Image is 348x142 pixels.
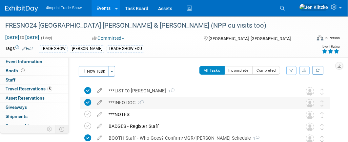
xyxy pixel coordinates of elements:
[306,87,314,96] img: Unassigned
[0,121,69,130] a: Sponsorships
[46,6,82,10] span: 4imprint Trade Show
[0,84,69,93] a: Travel Reservations5
[105,85,293,96] div: ***LIST to [PERSON_NAME]
[6,123,34,128] span: Sponsorships
[224,66,253,75] button: Incomplete
[312,66,323,75] a: Refresh
[90,35,127,41] button: Committed
[105,121,293,132] div: BADGES - Register Staff
[5,6,38,12] img: ExhibitDay
[94,135,105,141] a: edit
[199,66,225,75] button: All Tasks
[0,66,69,75] a: Booth
[0,94,69,103] a: Asset Reservations
[306,123,314,131] img: Unassigned
[5,35,39,40] span: [DATE] [DATE]
[39,45,68,52] div: TRADE SHOW
[79,66,109,77] button: New Task
[306,111,314,119] img: Unassigned
[320,112,324,118] i: Move task
[251,136,259,141] span: 1
[6,86,52,91] span: Travel Reservations
[166,89,174,93] span: 1
[324,35,340,40] div: In-Person
[94,88,105,94] a: edit
[94,100,105,106] a: edit
[320,100,324,106] i: Move task
[0,57,69,66] a: Event Information
[94,123,105,129] a: edit
[253,66,280,75] button: Completed
[299,4,328,11] img: Jen Klitzke
[6,95,45,101] span: Asset Reservations
[40,36,52,40] span: (1 day)
[320,136,324,142] i: Move task
[6,59,42,64] span: Event Information
[44,125,55,133] td: Personalize Event Tab Strip
[320,88,324,95] i: Move task
[47,86,52,91] span: 5
[209,36,291,41] span: [GEOGRAPHIC_DATA], [GEOGRAPHIC_DATA]
[19,35,25,40] span: to
[6,105,27,110] span: Giveaways
[107,45,144,52] div: TRADE SHOW EDU
[306,99,314,107] img: Unassigned
[6,114,28,119] span: Shipments
[20,68,26,73] span: Booth not reserved yet
[0,103,69,112] a: Giveaways
[288,34,340,44] div: Event Format
[322,45,339,48] div: Event Rating
[6,77,15,83] span: Staff
[94,111,105,117] a: edit
[317,35,323,40] img: Format-Inperson.png
[3,20,307,32] div: FRESNO24 [GEOGRAPHIC_DATA] [PERSON_NAME] & [PERSON_NAME] (NPP cu visits too)
[0,76,69,84] a: Staff
[22,46,33,51] a: Edit
[0,112,69,121] a: Shipments
[6,68,26,73] span: Booth
[55,125,69,133] td: Toggle Event Tabs
[70,45,104,52] div: [PERSON_NAME]
[5,45,33,53] td: Tags
[320,124,324,130] i: Move task
[135,101,144,105] span: 2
